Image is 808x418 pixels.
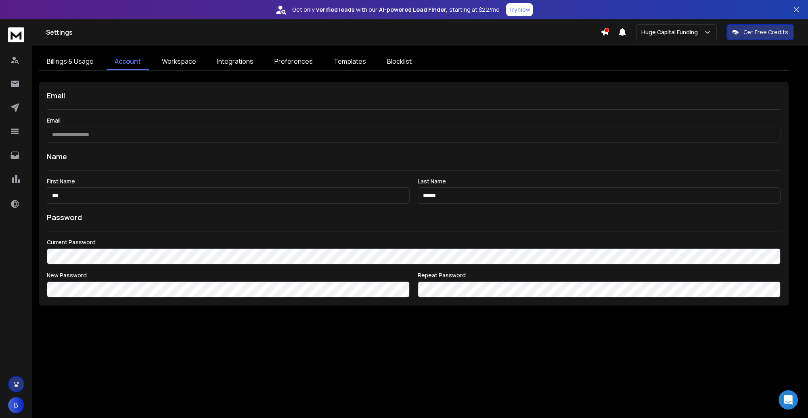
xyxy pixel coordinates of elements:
a: Preferences [266,53,321,70]
a: Blocklist [379,53,420,70]
label: First Name [47,179,410,184]
button: B [8,397,24,413]
a: Templates [326,53,374,70]
h1: Name [47,151,781,162]
p: Get only with our starting at $22/mo [292,6,500,14]
label: Repeat Password [418,272,781,278]
p: Try Now [509,6,530,14]
a: Workspace [154,53,204,70]
img: logo [8,27,24,42]
label: Current Password [47,239,781,245]
div: Open Intercom Messenger [779,390,798,410]
label: Last Name [418,179,781,184]
a: Billings & Usage [39,53,102,70]
strong: verified leads [316,6,354,14]
a: Integrations [209,53,262,70]
label: Email [47,118,781,123]
button: Try Now [506,3,533,16]
h1: Password [47,212,82,223]
a: Account [107,53,149,70]
h1: Email [47,90,781,101]
p: Get Free Credits [743,28,788,36]
h1: Settings [46,27,601,37]
p: Huge Capital Funding [641,28,701,36]
button: Get Free Credits [726,24,794,40]
strong: AI-powered Lead Finder, [379,6,448,14]
label: New Password [47,272,410,278]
